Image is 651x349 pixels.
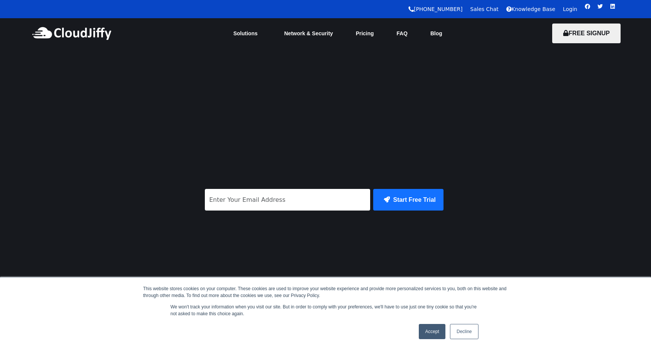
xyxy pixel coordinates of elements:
button: FREE SIGNUP [552,24,621,43]
a: Solutions [222,25,273,42]
a: FAQ [385,25,419,42]
a: Blog [419,25,453,42]
button: Start Free Trial [373,189,443,211]
a: Pricing [344,25,385,42]
a: Login [563,6,577,12]
div: This website stores cookies on your computer. These cookies are used to improve your website expe... [143,285,508,299]
a: Knowledge Base [506,6,556,12]
a: [PHONE_NUMBER] [409,6,463,12]
a: FREE SIGNUP [552,30,621,36]
a: Accept [419,324,446,339]
a: Sales Chat [470,6,498,12]
a: Network & Security [273,25,344,42]
p: We won't track your information when you visit our site. But in order to comply with your prefere... [171,303,481,317]
a: Decline [450,324,478,339]
input: Enter Your Email Address [205,189,371,211]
